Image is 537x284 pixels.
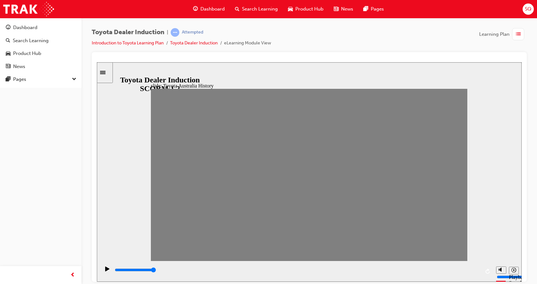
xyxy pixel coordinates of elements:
[295,5,323,13] span: Product Hub
[18,205,59,210] input: slide progress
[6,64,11,70] span: news-icon
[412,204,422,212] button: Playback speed
[3,2,54,16] img: Trak
[70,271,75,279] span: prev-icon
[6,77,11,82] span: pages-icon
[283,3,329,16] a: car-iconProduct Hub
[363,5,368,13] span: pages-icon
[329,3,358,16] a: news-iconNews
[3,20,79,73] button: DashboardSearch LearningProduct HubNews
[3,48,79,59] a: Product Hub
[3,199,396,219] div: playback controls
[3,61,79,73] a: News
[6,51,11,57] span: car-icon
[92,40,164,46] a: Introduction to Toyota Learning Plan
[167,29,168,36] span: |
[230,3,283,16] a: search-iconSearch Learning
[3,22,79,34] a: Dashboard
[3,73,79,85] button: Pages
[525,5,532,13] span: SQ
[523,4,534,15] button: SQ
[399,204,409,211] button: Mute (Ctrl+Alt+M)
[242,5,278,13] span: Search Learning
[170,40,218,46] a: Toyota Dealer Induction
[13,37,49,44] div: Search Learning
[341,5,353,13] span: News
[13,76,26,83] div: Pages
[412,212,422,224] div: Playback Speed
[171,28,179,37] span: learningRecordVerb_ATTEMPT-icon
[334,5,339,13] span: news-icon
[516,30,521,38] span: list-icon
[3,204,14,215] button: Play (Ctrl+Alt+P)
[13,24,37,31] div: Dashboard
[6,25,11,31] span: guage-icon
[193,5,198,13] span: guage-icon
[288,5,293,13] span: car-icon
[72,75,76,84] span: down-icon
[396,199,422,219] div: misc controls
[386,204,396,214] button: Replay (Ctrl+Alt+R)
[13,50,41,57] div: Product Hub
[200,5,225,13] span: Dashboard
[358,3,389,16] a: pages-iconPages
[224,40,271,47] li: eLearning Module View
[92,29,164,36] span: Toyota Dealer Induction
[479,28,527,40] button: Learning Plan
[479,31,510,38] span: Learning Plan
[3,35,79,47] a: Search Learning
[371,5,384,13] span: Pages
[6,38,10,44] span: search-icon
[182,29,203,35] div: Attempted
[13,63,25,70] div: News
[235,5,239,13] span: search-icon
[188,3,230,16] a: guage-iconDashboard
[400,212,441,217] input: volume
